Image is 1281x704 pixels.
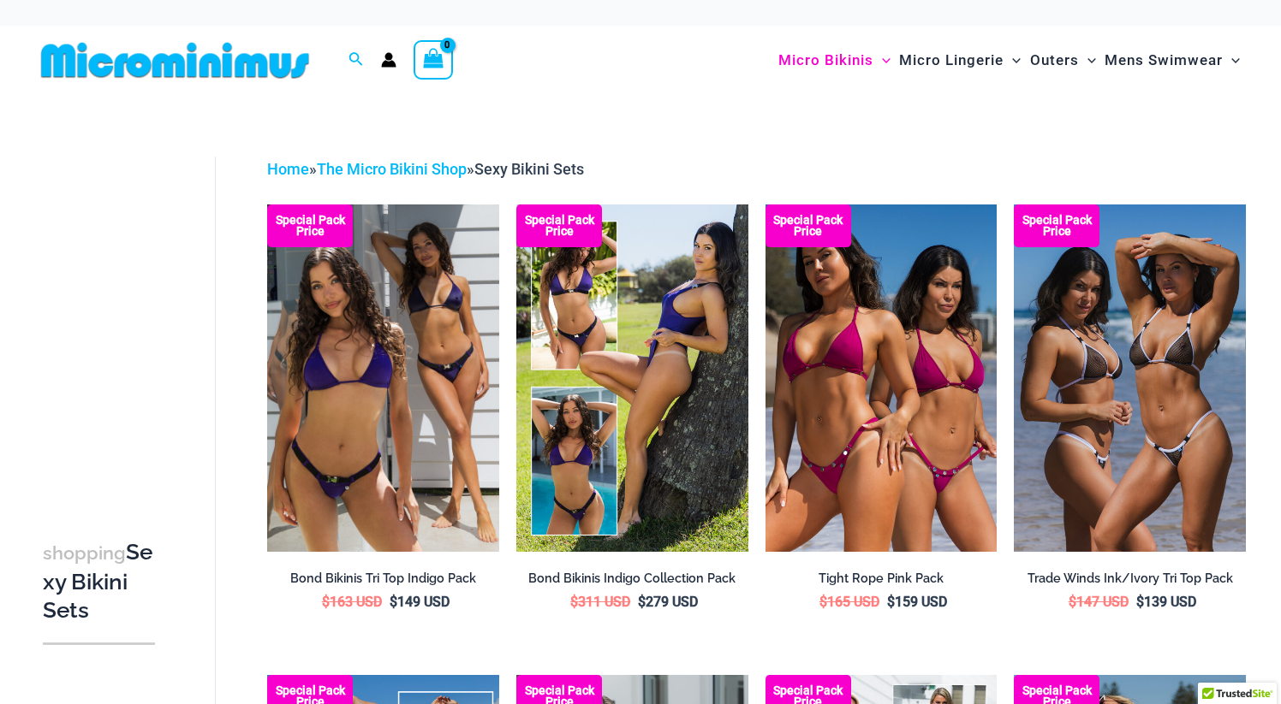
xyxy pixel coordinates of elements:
[766,204,998,552] a: Collection Pack F Collection Pack B (3)Collection Pack B (3)
[766,571,998,587] h2: Tight Rope Pink Pack
[887,594,895,610] span: $
[1014,204,1246,552] img: Top Bum Pack
[390,594,450,610] bdi: 149 USD
[1014,215,1099,237] b: Special Pack Price
[1004,38,1021,82] span: Menu Toggle
[1223,38,1240,82] span: Menu Toggle
[414,40,453,80] a: View Shopping Cart, empty
[1136,594,1144,610] span: $
[1014,571,1246,593] a: Trade Winds Ink/Ivory Tri Top Pack
[1079,38,1096,82] span: Menu Toggle
[819,594,827,610] span: $
[43,538,155,625] h3: Sexy Bikini Sets
[34,41,316,80] img: MM SHOP LOGO FLAT
[267,215,353,237] b: Special Pack Price
[381,52,396,68] a: Account icon link
[766,571,998,593] a: Tight Rope Pink Pack
[570,594,630,610] bdi: 311 USD
[516,204,748,552] a: Bond Inidgo Collection Pack (10) Bond Indigo Bikini Collection Pack Back (6)Bond Indigo Bikini Co...
[873,38,891,82] span: Menu Toggle
[774,34,895,86] a: Micro BikinisMenu ToggleMenu Toggle
[1026,34,1100,86] a: OutersMenu ToggleMenu Toggle
[887,594,947,610] bdi: 159 USD
[899,38,1004,82] span: Micro Lingerie
[43,542,126,564] span: shopping
[638,594,646,610] span: $
[895,34,1025,86] a: Micro LingerieMenu ToggleMenu Toggle
[516,215,602,237] b: Special Pack Price
[317,160,467,178] a: The Micro Bikini Shop
[819,594,879,610] bdi: 165 USD
[516,571,748,593] a: Bond Bikinis Indigo Collection Pack
[778,38,873,82] span: Micro Bikinis
[1100,34,1244,86] a: Mens SwimwearMenu ToggleMenu Toggle
[1014,204,1246,552] a: Top Bum Pack Top Bum Pack bTop Bum Pack b
[570,594,578,610] span: $
[474,160,584,178] span: Sexy Bikini Sets
[267,571,499,587] h2: Bond Bikinis Tri Top Indigo Pack
[322,594,382,610] bdi: 163 USD
[1136,594,1196,610] bdi: 139 USD
[638,594,698,610] bdi: 279 USD
[267,204,499,552] a: Bond Indigo Tri Top Pack (1) Bond Indigo Tri Top Pack Back (1)Bond Indigo Tri Top Pack Back (1)
[267,204,499,552] img: Bond Indigo Tri Top Pack (1)
[1069,594,1129,610] bdi: 147 USD
[43,143,197,485] iframe: TrustedSite Certified
[1105,38,1223,82] span: Mens Swimwear
[766,204,998,552] img: Collection Pack F
[1069,594,1076,610] span: $
[516,571,748,587] h2: Bond Bikinis Indigo Collection Pack
[390,594,397,610] span: $
[349,50,364,71] a: Search icon link
[1014,571,1246,587] h2: Trade Winds Ink/Ivory Tri Top Pack
[267,160,584,178] span: » »
[267,160,309,178] a: Home
[766,215,851,237] b: Special Pack Price
[267,571,499,593] a: Bond Bikinis Tri Top Indigo Pack
[1030,38,1079,82] span: Outers
[516,204,748,552] img: Bond Inidgo Collection Pack (10)
[772,32,1247,89] nav: Site Navigation
[322,594,330,610] span: $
